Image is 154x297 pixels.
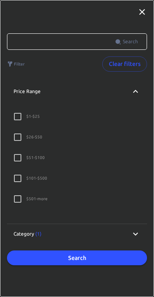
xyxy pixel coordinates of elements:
p: $ 51 - $100 [26,154,45,161]
p: Category [14,230,41,238]
button: Clear filters [102,56,147,72]
span: (1) [35,231,41,236]
div: Category (1) [7,224,147,244]
div: Price range [7,78,147,105]
p: $ 1 - $25 [26,113,40,119]
p: Price range [14,88,41,95]
p: Filter [14,61,25,67]
p: $ 501 - more [26,196,48,202]
button: Search [7,250,147,266]
p: $ 101 - $500 [26,175,47,181]
span: Search [123,37,138,46]
p: $ 26 - $50 [26,134,42,140]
